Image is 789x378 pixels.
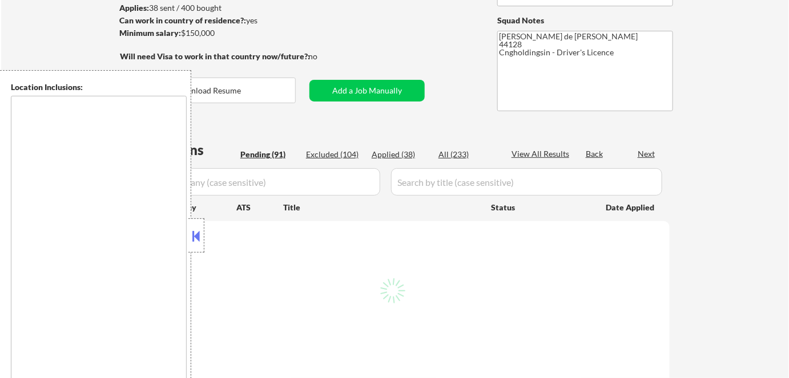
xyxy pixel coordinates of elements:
[120,78,296,103] button: Download Resume
[283,202,480,213] div: Title
[119,2,309,14] div: 38 sent / 400 bought
[119,15,306,26] div: yes
[240,149,297,160] div: Pending (91)
[119,27,309,39] div: $150,000
[491,197,589,217] div: Status
[309,80,425,101] button: Add a Job Manually
[586,148,604,160] div: Back
[638,148,656,160] div: Next
[438,149,496,160] div: All (233)
[119,28,181,38] strong: Minimum salary:
[606,202,656,213] div: Date Applied
[372,149,429,160] div: Applied (38)
[123,168,380,196] input: Search by company (case sensitive)
[497,15,673,26] div: Squad Notes
[119,3,149,13] strong: Applies:
[236,202,283,213] div: ATS
[391,168,662,196] input: Search by title (case sensitive)
[120,51,310,61] strong: Will need Visa to work in that country now/future?:
[119,15,246,25] strong: Can work in country of residence?:
[306,149,363,160] div: Excluded (104)
[512,148,573,160] div: View All Results
[308,51,341,62] div: no
[11,82,187,93] div: Location Inclusions:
